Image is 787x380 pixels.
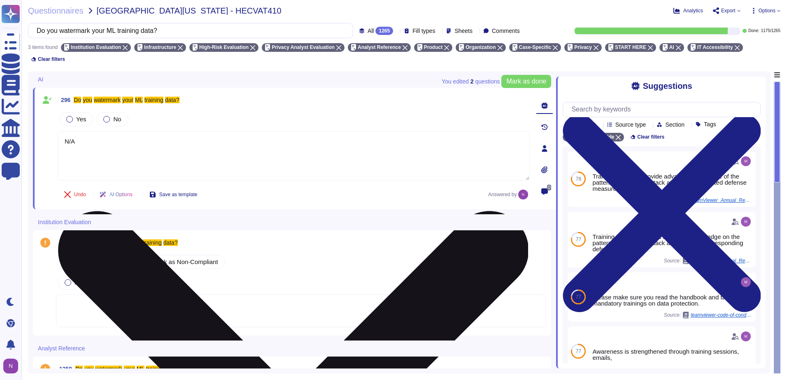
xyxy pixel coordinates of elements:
span: Sheets [454,28,473,34]
span: All [368,28,374,34]
span: Product [424,45,442,50]
span: Organization [466,45,496,50]
mark: your [122,97,133,103]
span: Privacy Analyst Evaluation [272,45,335,50]
span: 78 [576,176,581,181]
span: High-Risk Evaluation [199,45,249,50]
span: 77 [576,349,581,354]
mark: training [144,97,163,103]
div: 1265 [375,27,393,35]
mark: data? [165,97,179,103]
span: Institution Evaluation [38,219,91,225]
span: Questionnaires [28,7,84,15]
span: Analyst Reference [358,45,401,50]
span: Options [759,8,775,13]
span: 1175 / 1265 [761,29,780,33]
span: AI [669,45,674,50]
span: Yes [76,116,86,123]
div: Awareness is strengthened through training sessions, emails, [592,348,752,361]
span: 77 [576,294,581,299]
span: You edited question s [442,79,500,84]
mark: watermark [94,97,121,103]
img: user [741,277,751,287]
mark: you [83,97,92,103]
img: user [741,156,751,166]
span: AI [38,76,43,82]
button: Analytics [673,7,703,14]
span: Privacy [574,45,592,50]
span: Infrastructure [144,45,176,50]
span: No [113,116,121,123]
img: user [741,331,751,341]
span: Case-Specific [519,45,552,50]
mark: ML [135,97,143,103]
img: user [3,359,18,373]
span: Institution Evaluation [71,45,121,50]
span: IT Accessibility [697,45,733,50]
span: Analytics [683,8,703,13]
span: Fill types [412,28,435,34]
span: 656 [56,240,69,246]
button: Mark as done [501,75,551,88]
b: 2 [470,79,474,84]
img: user [741,217,751,227]
span: Mark as done [506,78,546,85]
span: [GEOGRAPHIC_DATA][US_STATE] - HECVAT410 [97,7,282,15]
mark: Do [74,97,81,103]
span: Analyst Reference [38,345,85,351]
span: 77 [576,237,581,242]
input: Search by keywords [33,23,345,38]
span: 296 [58,97,70,103]
span: 0 [547,185,552,190]
span: Done: [748,29,759,33]
span: Export [721,8,736,13]
span: 1259 [56,366,72,372]
img: user [518,190,528,199]
span: START HERE [615,45,646,50]
button: user [2,357,24,375]
div: 3 items found [28,45,58,50]
span: Clear filters [38,57,65,62]
span: Comments [492,28,520,34]
input: Search by keywords [567,102,760,117]
textarea: N/A [58,131,530,181]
